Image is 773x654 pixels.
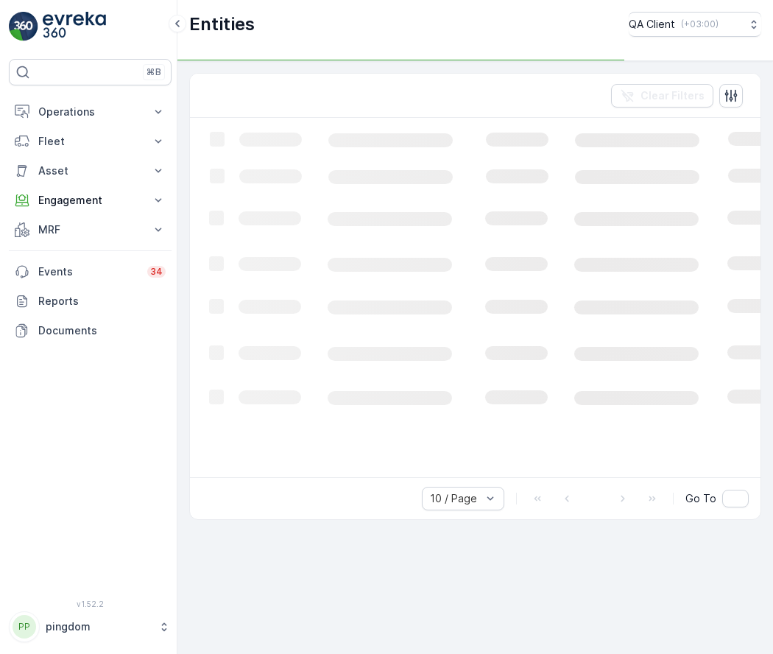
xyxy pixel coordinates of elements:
button: Fleet [9,127,172,156]
p: ⌘B [147,66,161,78]
p: Engagement [38,193,142,208]
p: MRF [38,222,142,237]
p: Asset [38,163,142,178]
img: logo_light-DOdMpM7g.png [43,12,106,41]
p: Entities [189,13,255,36]
p: Fleet [38,134,142,149]
button: MRF [9,215,172,245]
span: Go To [685,491,716,506]
button: Engagement [9,186,172,215]
p: ( +03:00 ) [681,18,719,30]
a: Documents [9,316,172,345]
button: Clear Filters [611,84,713,108]
p: pingdom [46,619,151,634]
span: v 1.52.2 [9,599,172,608]
p: QA Client [629,17,675,32]
div: PP [13,615,36,639]
a: Events34 [9,257,172,286]
p: Clear Filters [640,88,705,103]
p: Events [38,264,138,279]
p: 34 [150,266,163,278]
p: Reports [38,294,166,309]
button: Operations [9,97,172,127]
button: Asset [9,156,172,186]
button: PPpingdom [9,611,172,642]
button: QA Client(+03:00) [629,12,761,37]
a: Reports [9,286,172,316]
p: Documents [38,323,166,338]
p: Operations [38,105,142,119]
img: logo [9,12,38,41]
